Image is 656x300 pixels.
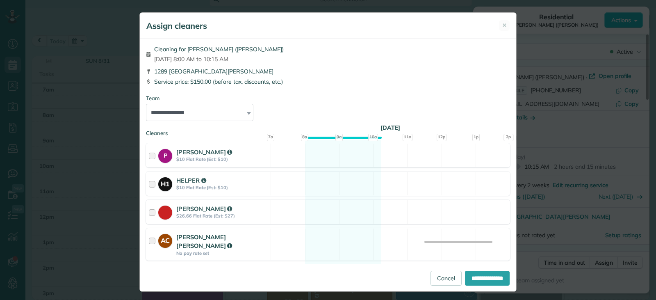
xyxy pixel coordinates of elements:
[158,149,172,160] strong: P
[146,67,510,76] div: 1289 [GEOGRAPHIC_DATA][PERSON_NAME]
[176,176,206,184] strong: HELPER
[158,234,172,245] strong: AC
[158,177,172,189] strong: H1
[430,271,462,286] a: Cancel
[176,250,268,256] strong: No pay rate set
[146,129,510,132] div: Cleaners
[154,45,284,53] span: Cleaning for [PERSON_NAME] ([PERSON_NAME])
[176,205,232,213] strong: [PERSON_NAME]
[176,213,268,219] strong: $26.66 Flat Rate (Est: $27)
[146,78,510,86] div: Service price: $150.00 (before tax, discounts, etc.)
[146,20,207,32] h5: Assign cleaners
[502,21,507,29] span: ✕
[176,185,268,190] strong: $10 Flat Rate (Est: $10)
[176,233,232,250] strong: [PERSON_NAME] [PERSON_NAME]
[146,94,510,102] div: Team
[176,148,232,156] strong: [PERSON_NAME]
[176,156,268,162] strong: $10 Flat Rate (Est: $10)
[154,55,284,63] span: [DATE] 8:00 AM to 10:15 AM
